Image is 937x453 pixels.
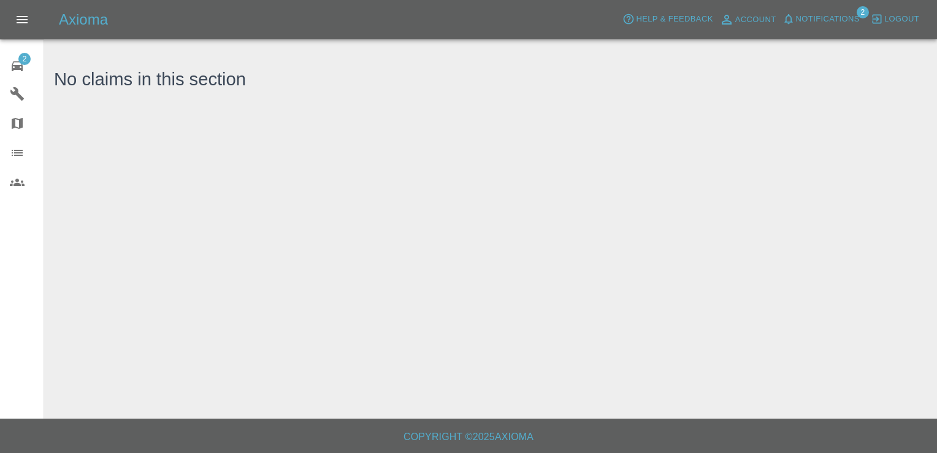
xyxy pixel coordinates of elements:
button: Open drawer [7,5,37,34]
button: Notifications [779,10,863,29]
span: 2 [857,6,869,18]
button: Logout [868,10,922,29]
a: Account [716,10,779,29]
span: Account [735,13,776,27]
span: Notifications [796,12,860,26]
h3: No claims in this section [54,66,246,93]
span: 2 [18,53,31,65]
h5: Axioma [59,10,108,29]
span: Logout [884,12,919,26]
span: Help & Feedback [636,12,713,26]
button: Help & Feedback [619,10,716,29]
h6: Copyright © 2025 Axioma [10,428,927,446]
